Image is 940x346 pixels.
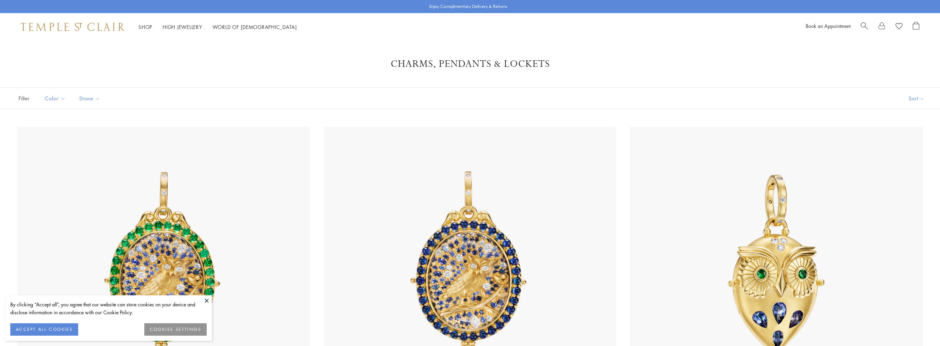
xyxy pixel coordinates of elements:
iframe: Gorgias live chat messenger [906,314,933,339]
a: View Wishlist [896,22,902,32]
a: ShopShop [138,23,152,30]
a: Book an Appointment [806,22,850,29]
img: Temple St. Clair [21,23,125,31]
button: Stone [74,91,105,106]
a: Open Shopping Bag [913,22,919,32]
div: By clicking “Accept all”, you agree that our website can store cookies on your device and disclos... [10,301,207,316]
button: COOKIES SETTINGS [144,323,207,336]
a: High JewelleryHigh Jewellery [163,23,202,30]
a: Search [861,22,868,32]
a: World of [DEMOGRAPHIC_DATA]World of [DEMOGRAPHIC_DATA] [213,23,297,30]
button: ACCEPT ALL COOKIES [10,323,78,336]
span: Color [41,94,71,103]
h1: Charms, Pendants & Lockets [28,58,912,70]
button: Show sort by [893,88,940,109]
span: Stone [76,94,105,103]
nav: Main navigation [138,23,297,31]
button: Color [40,91,71,106]
p: Enjoy Complimentary Delivery & Returns [429,3,507,10]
